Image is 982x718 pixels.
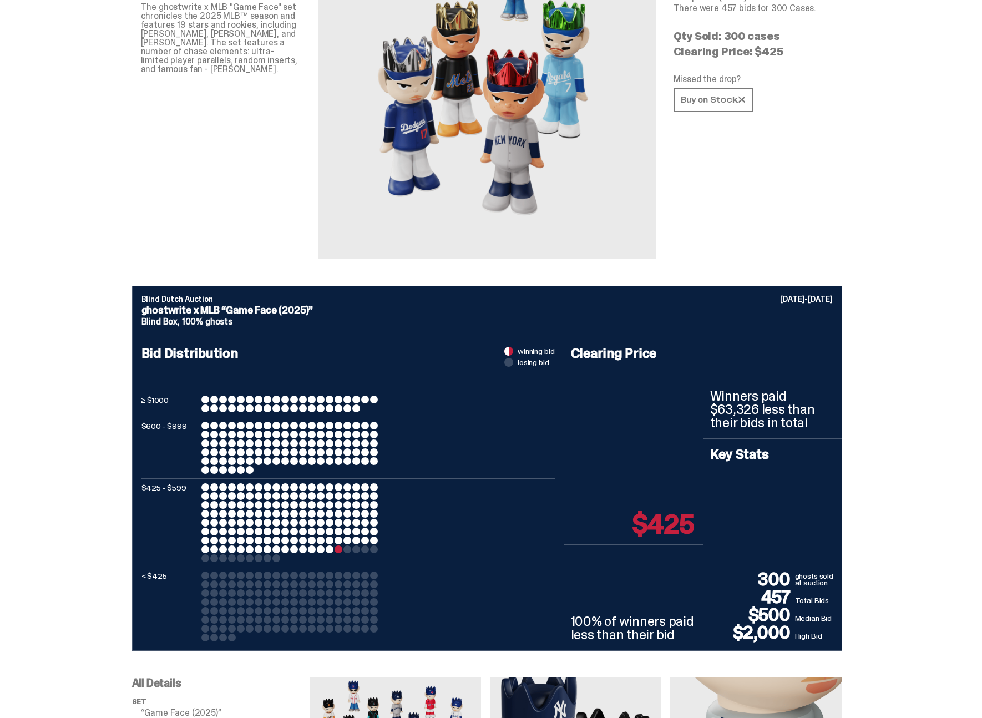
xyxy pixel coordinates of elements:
[141,3,301,74] p: The ghostwrite x MLB "Game Face" set chronicles the 2025 MLB™ season and features 19 stars and ro...
[518,347,554,355] span: winning bid
[141,316,180,327] span: Blind Box,
[674,31,833,42] p: Qty Sold: 300 cases
[141,572,197,641] p: < $425
[674,46,833,57] p: Clearing Price: $425
[141,483,197,562] p: $425 - $599
[632,511,694,538] p: $425
[571,347,696,360] h4: Clearing Price
[141,396,197,412] p: ≥ $1000
[141,709,310,717] p: “Game Face (2025)”
[141,295,833,303] p: Blind Dutch Auction
[674,4,833,13] p: There were 457 bids for 300 Cases.
[710,570,795,588] p: 300
[710,390,835,429] p: Winners paid $63,326 less than their bids in total
[710,448,835,461] h4: Key Stats
[132,677,310,689] p: All Details
[780,295,832,303] p: [DATE]-[DATE]
[182,316,232,327] span: 100% ghosts
[571,615,696,641] p: 100% of winners paid less than their bid
[674,75,833,84] p: Missed the drop?
[710,588,795,606] p: 457
[132,697,147,706] span: set
[710,606,795,624] p: $500
[795,595,835,606] p: Total Bids
[141,305,833,315] p: ghostwrite x MLB “Game Face (2025)”
[710,624,795,641] p: $2,000
[795,613,835,624] p: Median Bid
[518,358,549,366] span: losing bid
[141,422,197,474] p: $600 - $999
[795,630,835,641] p: High Bid
[141,347,555,396] h4: Bid Distribution
[795,573,835,588] p: ghosts sold at auction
